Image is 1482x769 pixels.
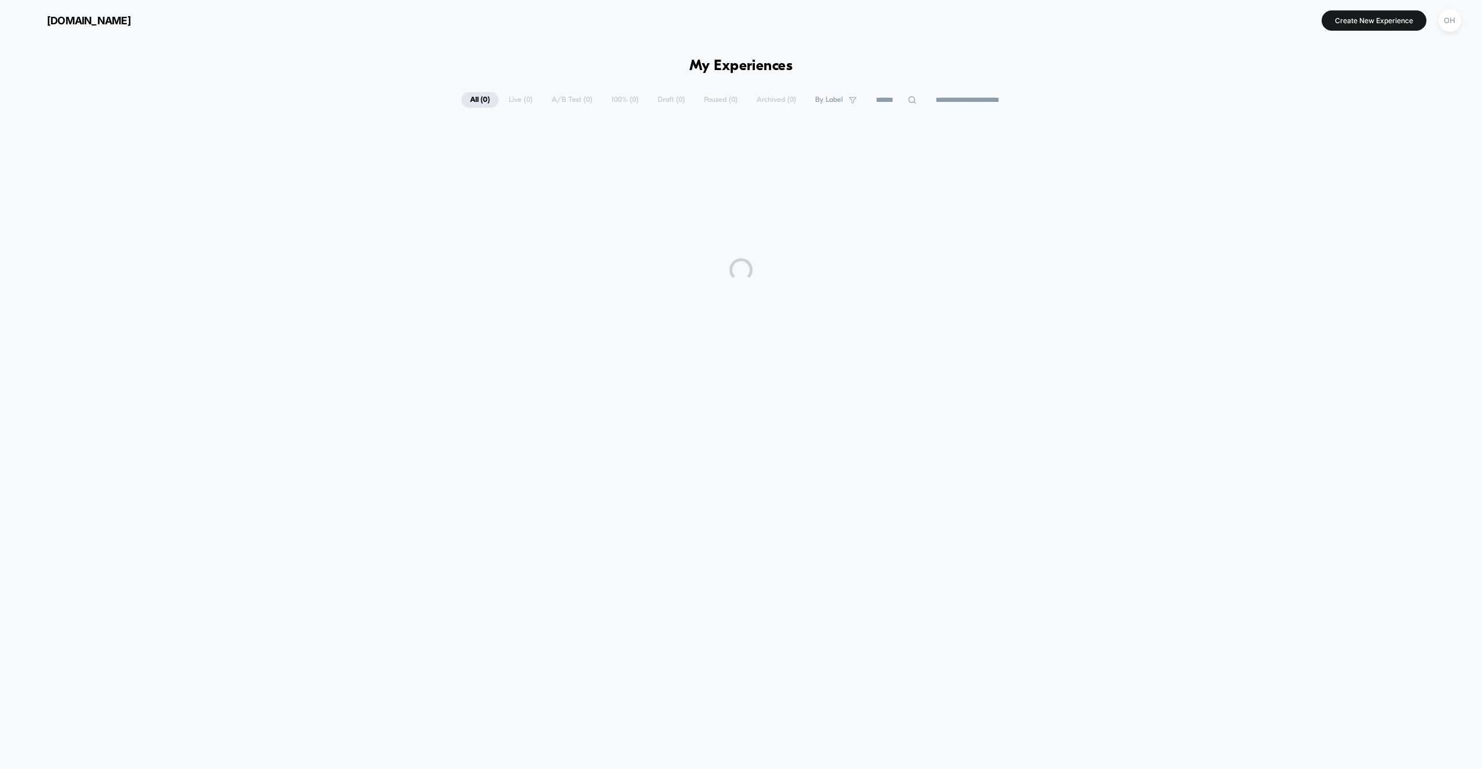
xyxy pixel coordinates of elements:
span: All ( 0 ) [461,92,498,108]
button: [DOMAIN_NAME] [17,11,134,30]
span: By Label [815,96,843,104]
span: [DOMAIN_NAME] [47,14,131,27]
button: OH [1435,9,1465,32]
h1: My Experiences [689,58,793,75]
div: OH [1439,9,1461,32]
button: Create New Experience [1322,10,1426,31]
